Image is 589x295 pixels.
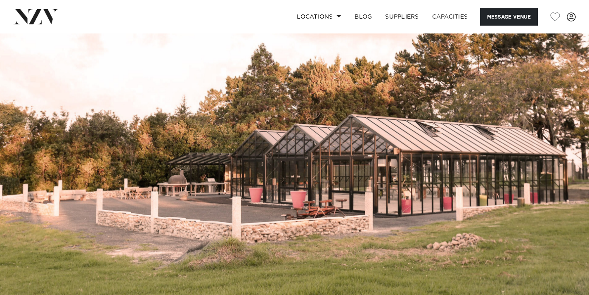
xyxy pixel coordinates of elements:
a: Capacities [426,8,475,26]
a: Locations [290,8,348,26]
img: nzv-logo.png [13,9,58,24]
a: SUPPLIERS [378,8,425,26]
a: BLOG [348,8,378,26]
button: Message Venue [480,8,538,26]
